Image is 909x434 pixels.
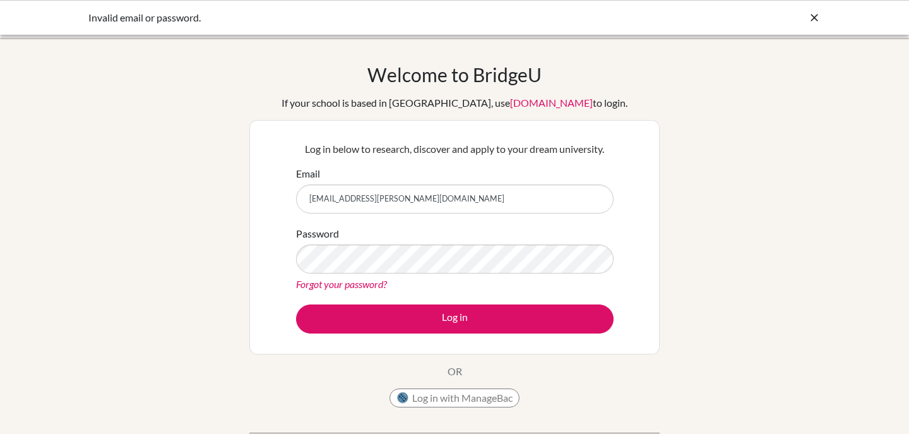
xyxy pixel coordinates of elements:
div: Invalid email or password. [88,10,631,25]
a: Forgot your password? [296,278,387,290]
label: Email [296,166,320,181]
div: If your school is based in [GEOGRAPHIC_DATA], use to login. [282,95,627,111]
h1: Welcome to BridgeU [367,63,542,86]
label: Password [296,226,339,241]
a: [DOMAIN_NAME] [510,97,593,109]
button: Log in [296,304,614,334]
p: OR [448,364,462,379]
p: Log in below to research, discover and apply to your dream university. [296,142,614,157]
button: Log in with ManageBac [389,389,520,407]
